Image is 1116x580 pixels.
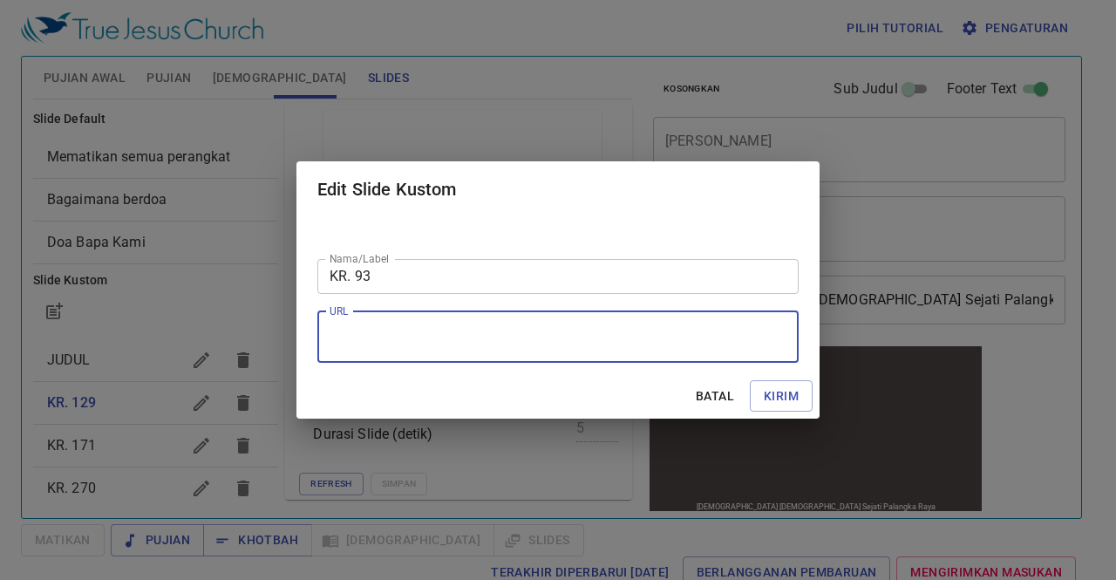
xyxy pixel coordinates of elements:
span: Batal [694,386,736,407]
h2: Edit Slide Kustom [317,175,799,203]
button: Kirim [750,380,813,413]
span: Kirim [764,386,799,407]
div: [DEMOGRAPHIC_DATA] [DEMOGRAPHIC_DATA] Sejati Palangka Raya [51,160,289,168]
button: Batal [687,380,743,413]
